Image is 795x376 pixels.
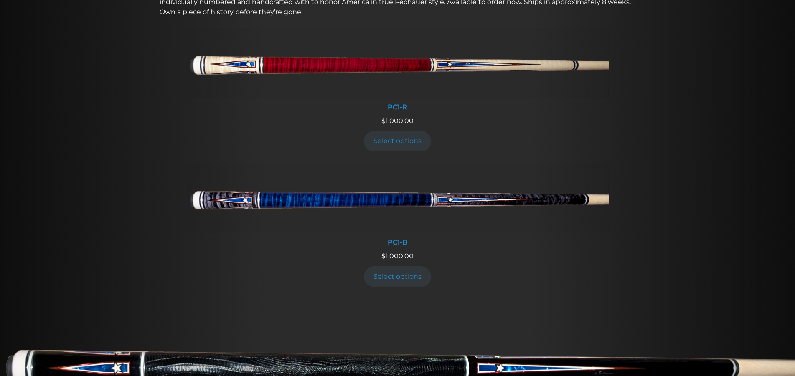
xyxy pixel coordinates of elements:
[187,163,609,233] img: PC1-B
[187,28,609,116] a: PC1-R PC1-R
[381,252,414,260] span: 1,000.00
[364,266,432,287] a: Add to cart: “PC1-B”
[381,117,386,125] span: $
[187,163,609,251] a: PC1-B PC1-B
[187,238,609,246] div: PC1-B
[187,28,609,98] img: PC1-R
[364,131,432,151] a: Add to cart: “PC1-R”
[187,103,609,111] div: PC1-R
[381,252,386,260] span: $
[381,117,414,125] span: 1,000.00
